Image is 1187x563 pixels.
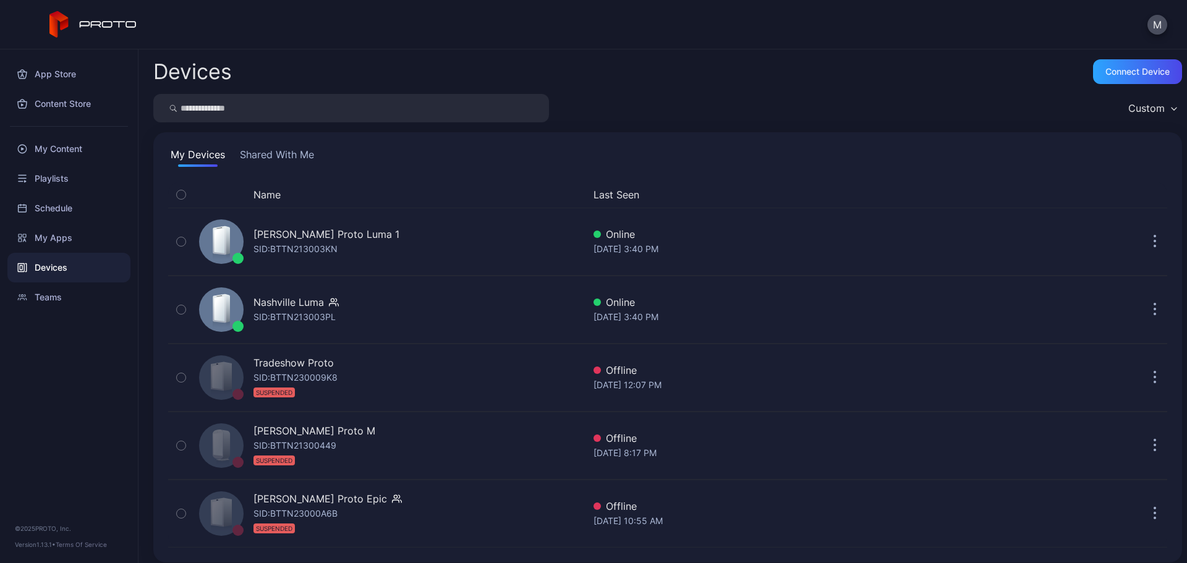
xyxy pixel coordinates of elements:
div: Tradeshow Proto [253,355,334,370]
button: M [1147,15,1167,35]
div: [PERSON_NAME] Proto Epic [253,491,387,506]
div: Nashville Luma [253,295,324,310]
div: Update Device [1016,187,1128,202]
div: Offline [593,499,1011,514]
div: [DATE] 3:40 PM [593,242,1011,256]
div: SUSPENDED [253,455,295,465]
div: Offline [593,363,1011,378]
a: Devices [7,253,130,282]
a: App Store [7,59,130,89]
div: © 2025 PROTO, Inc. [15,523,123,533]
div: [DATE] 8:17 PM [593,446,1011,460]
button: Connect device [1093,59,1182,84]
a: Terms Of Service [56,541,107,548]
div: Online [593,295,1011,310]
div: Options [1142,187,1167,202]
div: Custom [1128,102,1165,114]
div: SUSPENDED [253,523,295,533]
div: SID: BTTN213003KN [253,242,338,256]
div: SID: BTTN23000A6B [253,506,338,536]
button: My Devices [168,147,228,167]
button: Name [253,187,281,202]
a: Schedule [7,193,130,223]
button: Shared With Me [237,147,317,167]
a: Playlists [7,164,130,193]
a: My Content [7,134,130,164]
button: Last Seen [593,187,1006,202]
a: My Apps [7,223,130,253]
div: SID: BTTN213003PL [253,310,336,324]
div: [DATE] 10:55 AM [593,514,1011,528]
div: SID: BTTN21300449 [253,438,336,468]
div: Online [593,227,1011,242]
div: Connect device [1105,67,1170,77]
a: Content Store [7,89,130,119]
div: [DATE] 12:07 PM [593,378,1011,392]
div: [DATE] 3:40 PM [593,310,1011,324]
div: Offline [593,431,1011,446]
div: SID: BTTN230009K8 [253,370,338,400]
a: Teams [7,282,130,312]
div: [PERSON_NAME] Proto Luma 1 [253,227,399,242]
div: [PERSON_NAME] Proto M [253,423,375,438]
span: Version 1.13.1 • [15,541,56,548]
h2: Devices [153,61,232,83]
button: Custom [1122,94,1182,122]
div: SUSPENDED [253,387,295,397]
